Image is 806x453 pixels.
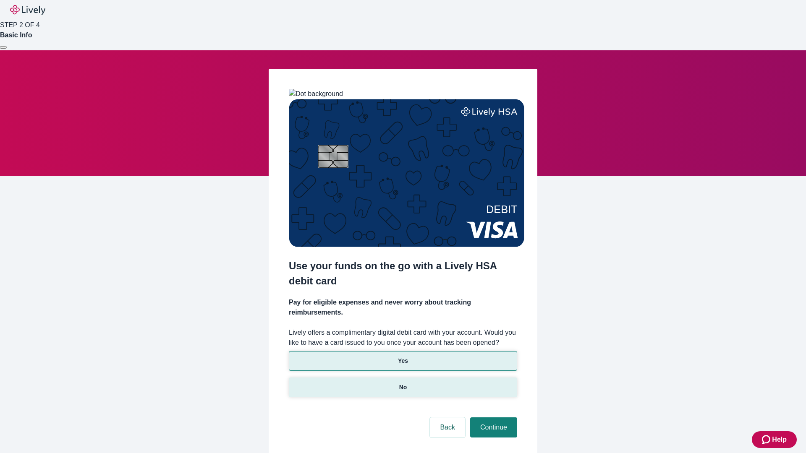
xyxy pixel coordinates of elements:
[289,297,517,318] h4: Pay for eligible expenses and never worry about tracking reimbursements.
[399,383,407,392] p: No
[470,417,517,437] button: Continue
[289,328,517,348] label: Lively offers a complimentary digital debit card with your account. Would you like to have a card...
[289,99,524,247] img: Debit card
[398,357,408,365] p: Yes
[772,435,787,445] span: Help
[289,377,517,397] button: No
[289,351,517,371] button: Yes
[10,5,45,15] img: Lively
[289,89,343,99] img: Dot background
[430,417,465,437] button: Back
[752,431,797,448] button: Zendesk support iconHelp
[762,435,772,445] svg: Zendesk support icon
[289,258,517,289] h2: Use your funds on the go with a Lively HSA debit card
